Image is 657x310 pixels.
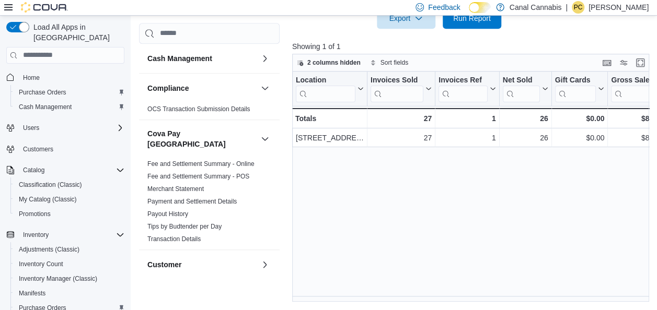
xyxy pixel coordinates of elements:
span: Inventory Count [19,260,63,268]
div: Compliance [139,102,280,119]
span: Home [23,74,40,82]
div: $0.00 [555,112,605,125]
button: Classification (Classic) [10,177,129,192]
div: [STREET_ADDRESS] [296,132,364,144]
a: Home [19,71,44,84]
span: Cash Management [15,101,124,113]
a: Merchant Statement [147,185,204,192]
div: Invoices Ref [439,75,487,102]
h3: Customer [147,259,181,269]
span: My Catalog (Classic) [19,195,77,204]
div: 27 [371,112,432,125]
span: Purchase Orders [15,86,124,99]
h3: Cash Management [147,53,212,63]
span: Inventory [23,231,49,239]
span: Load All Apps in [GEOGRAPHIC_DATA] [29,22,124,43]
span: PC [574,1,583,14]
button: Inventory Count [10,257,129,271]
span: Export [383,8,429,29]
span: Inventory Count [15,258,124,270]
button: Inventory Manager (Classic) [10,271,129,286]
button: 2 columns hidden [293,56,365,69]
button: Users [19,122,43,134]
button: Catalog [2,163,129,177]
button: Gift Cards [555,75,605,102]
div: Location [296,75,355,85]
span: Adjustments (Classic) [15,243,124,256]
div: 1 [439,112,495,125]
span: Cash Management [19,103,72,111]
span: Run Report [453,13,491,23]
button: Promotions [10,207,129,221]
div: 26 [503,132,548,144]
button: Net Sold [503,75,548,102]
button: Customers [2,141,129,157]
button: Compliance [259,81,271,94]
button: Cash Management [259,52,271,64]
button: Purchase Orders [10,85,129,100]
h3: Compliance [147,82,189,93]
span: Manifests [19,289,45,297]
a: Tips by Budtender per Day [147,222,222,230]
span: Classification (Classic) [15,178,124,191]
span: Merchant Statement [147,184,204,193]
a: Payment and Settlement Details [147,197,237,205]
input: Dark Mode [469,2,491,13]
button: Inventory [19,229,53,241]
span: Purchase Orders [19,88,66,97]
button: Inventory [2,228,129,242]
button: Cash Management [10,100,129,114]
span: Promotions [15,208,124,220]
button: Manifests [10,286,129,301]
span: Feedback [428,2,460,13]
div: Net Sold [503,75,540,102]
button: Cash Management [147,53,257,63]
span: Sort fields [381,58,408,67]
div: Gift Card Sales [555,75,596,102]
div: Patrick Ciantar [572,1,584,14]
span: Manifests [15,287,124,300]
div: 1 [439,132,495,144]
span: Users [19,122,124,134]
span: Fee and Settlement Summary - Online [147,159,255,168]
a: Cash Management [15,101,76,113]
a: Classification (Classic) [15,178,86,191]
button: Adjustments (Classic) [10,242,129,257]
p: | [566,1,568,14]
button: Sort fields [366,56,412,69]
span: 2 columns hidden [307,58,361,67]
div: 27 [371,132,432,144]
span: Transaction Details [147,234,201,243]
a: Payout History [147,210,188,217]
span: Catalog [19,164,124,176]
span: Customers [19,142,124,156]
a: OCS Transaction Submission Details [147,105,250,112]
span: OCS Transaction Submission Details [147,104,250,113]
a: Fee and Settlement Summary - POS [147,172,249,180]
img: Cova [21,2,68,13]
button: Customer [147,259,257,269]
a: Fee and Settlement Summary - Online [147,160,255,167]
span: Home [19,71,124,84]
button: Home [2,70,129,85]
div: Net Sold [503,75,540,85]
p: Canal Cannabis [510,1,562,14]
div: Cova Pay [GEOGRAPHIC_DATA] [139,157,280,249]
a: Purchase Orders [15,86,71,99]
div: Invoices Sold [371,75,423,102]
p: [PERSON_NAME] [589,1,649,14]
button: Display options [617,56,630,69]
div: Invoices Ref [439,75,487,85]
button: Cova Pay [GEOGRAPHIC_DATA] [259,132,271,145]
div: Location [296,75,355,102]
span: Tips by Budtender per Day [147,222,222,230]
div: $0.00 [555,132,605,144]
div: Totals [295,112,364,125]
button: Compliance [147,82,257,93]
button: Users [2,121,129,135]
button: Invoices Ref [439,75,495,102]
button: Cova Pay [GEOGRAPHIC_DATA] [147,128,257,149]
button: Keyboard shortcuts [601,56,613,69]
